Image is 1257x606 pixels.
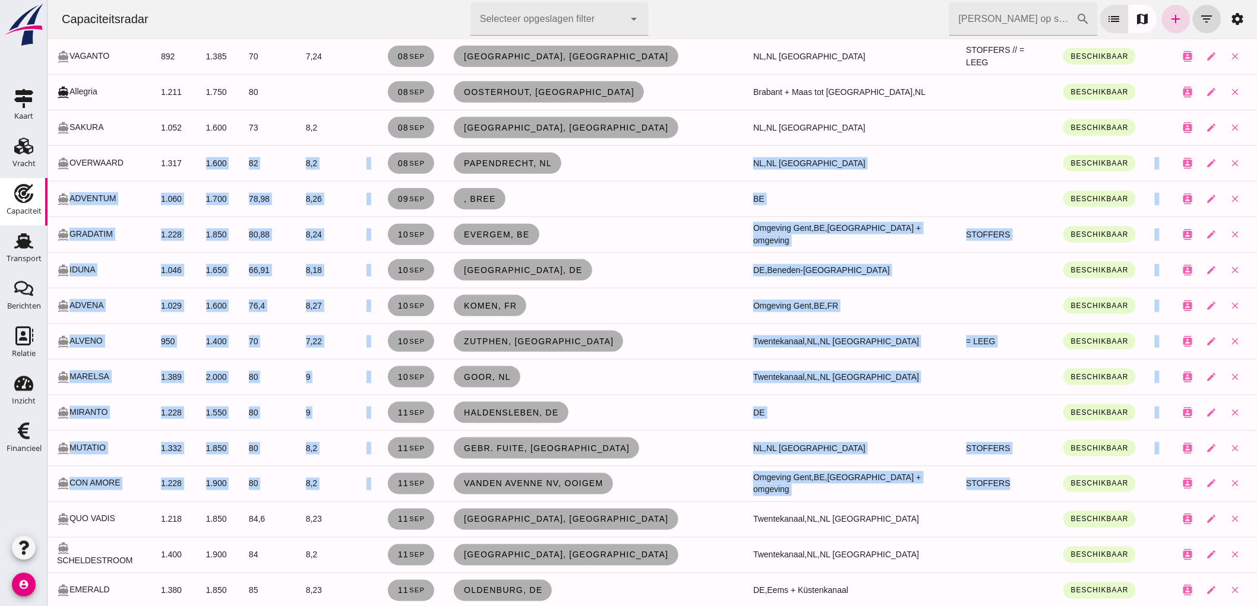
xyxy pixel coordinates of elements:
[720,265,842,275] span: Beneden-[GEOGRAPHIC_DATA]
[1183,51,1193,62] i: close
[350,194,378,204] span: 09
[10,122,22,134] i: directions_boat
[416,265,535,275] span: [GEOGRAPHIC_DATA], de
[249,395,309,430] td: 9
[1016,440,1088,456] button: Beschikbaar
[1023,195,1081,203] span: Beschikbaar
[10,513,94,526] div: QUO VADIS
[706,123,719,132] span: NL,
[919,45,977,67] span: STOFFERS // = LEEG
[1016,511,1088,528] button: Beschikbaar
[192,181,249,217] td: 78,98
[149,145,192,181] td: 1.600
[12,397,36,405] div: Inzicht
[361,587,377,594] small: sep
[12,350,36,357] div: Relatie
[361,409,377,416] small: sep
[1016,84,1088,100] button: Beschikbaar
[10,407,22,419] i: directions_boat
[1135,336,1146,347] i: contacts
[192,39,249,74] td: 70
[1135,550,1146,560] i: contacts
[2,3,45,47] img: logo-small.a267ee39.svg
[719,443,818,453] span: NL [GEOGRAPHIC_DATA]
[1159,372,1170,382] i: edit
[10,157,22,170] i: directions_boat
[706,158,719,168] span: NL,
[149,252,192,288] td: 1.650
[340,544,387,566] a: 11sep
[416,194,449,204] span: , Bree
[249,217,309,252] td: 8,24
[1135,443,1146,453] i: contacts
[1060,12,1074,26] i: list
[249,430,309,466] td: 8,2
[416,443,582,453] span: Gebr. Fuite, [GEOGRAPHIC_DATA]
[192,145,249,181] td: 82
[780,301,791,310] span: FR
[10,299,94,312] div: ADVENA
[10,335,22,348] i: directions_boat
[719,123,818,132] span: NL [GEOGRAPHIC_DATA]
[1159,51,1170,62] i: edit
[249,502,309,537] td: 8,23
[350,479,378,488] span: 11
[868,87,879,97] span: NL
[416,515,621,524] span: [GEOGRAPHIC_DATA], [GEOGRAPHIC_DATA]
[1159,229,1170,240] i: edit
[919,479,963,488] span: STOFFERS
[10,50,94,63] div: VAGANTO
[1023,52,1081,61] span: Beschikbaar
[149,323,192,359] td: 1.400
[149,430,192,466] td: 1.850
[104,395,149,430] td: 1.228
[192,466,249,502] td: 80
[192,395,249,430] td: 80
[1016,582,1088,599] button: Beschikbaar
[1023,123,1081,132] span: Beschikbaar
[1135,193,1146,204] i: contacts
[340,331,387,352] a: 10sep
[10,542,94,568] div: SCHELDESTROOM
[706,337,759,346] span: Twentekanaal,
[249,181,309,217] td: 8,26
[149,110,192,145] td: 1.600
[1159,407,1170,418] i: edit
[1135,87,1146,97] i: contacts
[1016,547,1088,563] button: Beschikbaar
[406,366,473,388] a: Goor, nl
[7,445,42,452] div: Financieel
[706,52,719,61] span: NL,
[1023,266,1081,274] span: Beschikbaar
[10,300,22,312] i: directions_boat
[192,430,249,466] td: 80
[249,288,309,323] td: 8,27
[406,402,521,423] a: Haldensleben, de
[192,252,249,288] td: 66,91
[10,335,94,348] div: ALVENO
[361,373,377,380] small: sep
[919,337,948,346] span: = LEEG
[416,123,621,132] span: [GEOGRAPHIC_DATA], [GEOGRAPHIC_DATA]
[1135,585,1146,596] i: contacts
[249,359,309,395] td: 9
[149,74,192,110] td: 1.750
[1159,158,1170,169] i: edit
[350,87,378,97] span: 08
[249,537,309,573] td: 8,2
[361,516,377,523] small: sep
[104,217,149,252] td: 1.228
[192,217,249,252] td: 80,88
[340,259,387,281] a: 10sep
[340,509,387,530] a: 11sep
[10,121,94,134] div: SAKURA
[340,402,387,423] a: 11sep
[1023,302,1081,310] span: Beschikbaar
[760,372,773,382] span: NL,
[361,551,377,559] small: sep
[706,408,717,417] span: DE
[1016,262,1088,278] button: Beschikbaar
[10,86,22,99] i: directions_boat
[1023,159,1081,167] span: Beschikbaar
[406,259,544,281] a: [GEOGRAPHIC_DATA], de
